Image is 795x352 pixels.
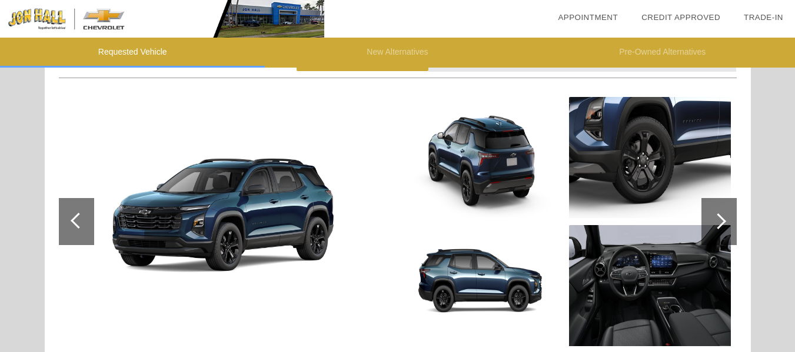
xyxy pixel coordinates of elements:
a: Trade-In [744,13,783,22]
a: Credit Approved [641,13,720,22]
a: Appointment [558,13,618,22]
img: 5.jpg [569,225,731,346]
img: 4.jpg [569,97,731,218]
img: 2.jpg [401,97,563,218]
li: Pre-Owned Alternatives [530,38,795,68]
li: New Alternatives [265,38,530,68]
img: 3.jpg [401,225,563,346]
img: 1.jpg [59,128,392,316]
